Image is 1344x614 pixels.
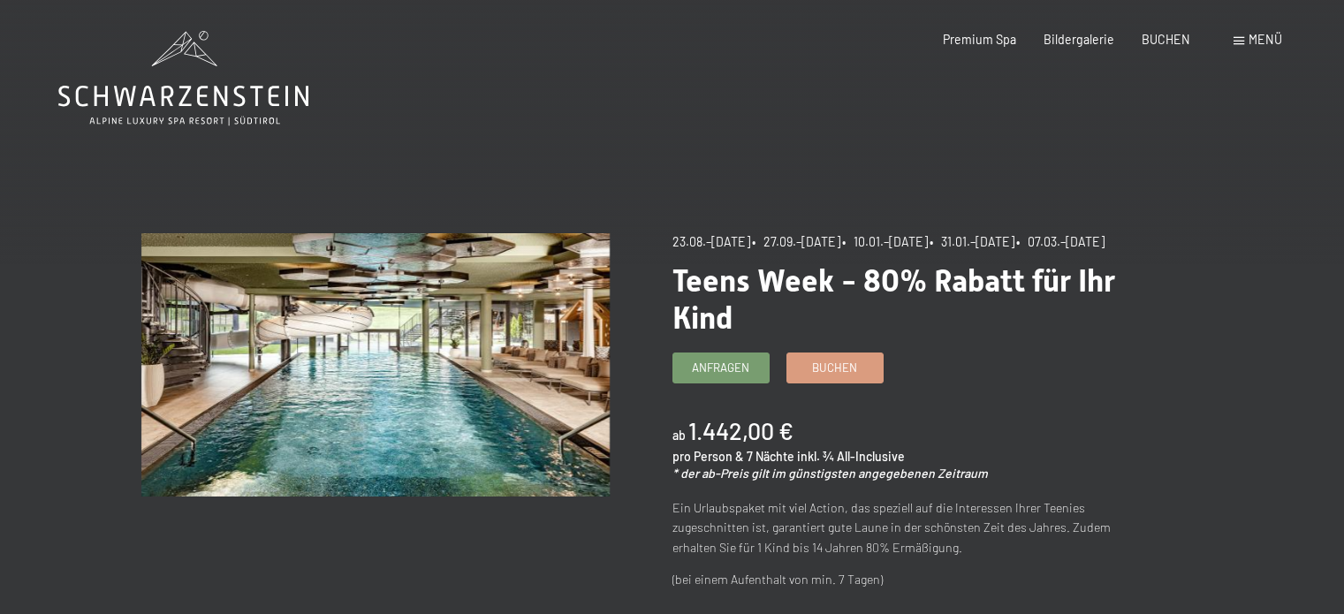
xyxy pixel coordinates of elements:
[672,498,1141,558] p: Ein Urlaubspaket mit viel Action, das speziell auf die Interessen Ihrer Teenies zugeschnitten ist...
[797,449,905,464] span: inkl. ¾ All-Inclusive
[692,360,749,375] span: Anfragen
[672,466,988,481] em: * der ab-Preis gilt im günstigsten angegebenen Zeitraum
[943,32,1016,47] a: Premium Spa
[672,234,750,249] span: 23.08.–[DATE]
[787,353,883,383] a: Buchen
[1044,32,1114,47] a: Bildergalerie
[1016,234,1105,249] span: • 07.03.–[DATE]
[672,428,686,443] span: ab
[672,262,1115,336] span: Teens Week - 80% Rabatt für Ihr Kind
[930,234,1014,249] span: • 31.01.–[DATE]
[141,233,610,497] img: Teens Week - 80% Rabatt für Ihr Kind
[842,234,928,249] span: • 10.01.–[DATE]
[672,449,744,464] span: pro Person &
[672,570,1141,590] p: (bei einem Aufenthalt von min. 7 Tagen)
[752,234,840,249] span: • 27.09.–[DATE]
[747,449,794,464] span: 7 Nächte
[688,416,793,444] b: 1.442,00 €
[1142,32,1190,47] a: BUCHEN
[1249,32,1282,47] span: Menü
[673,353,769,383] a: Anfragen
[812,360,857,375] span: Buchen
